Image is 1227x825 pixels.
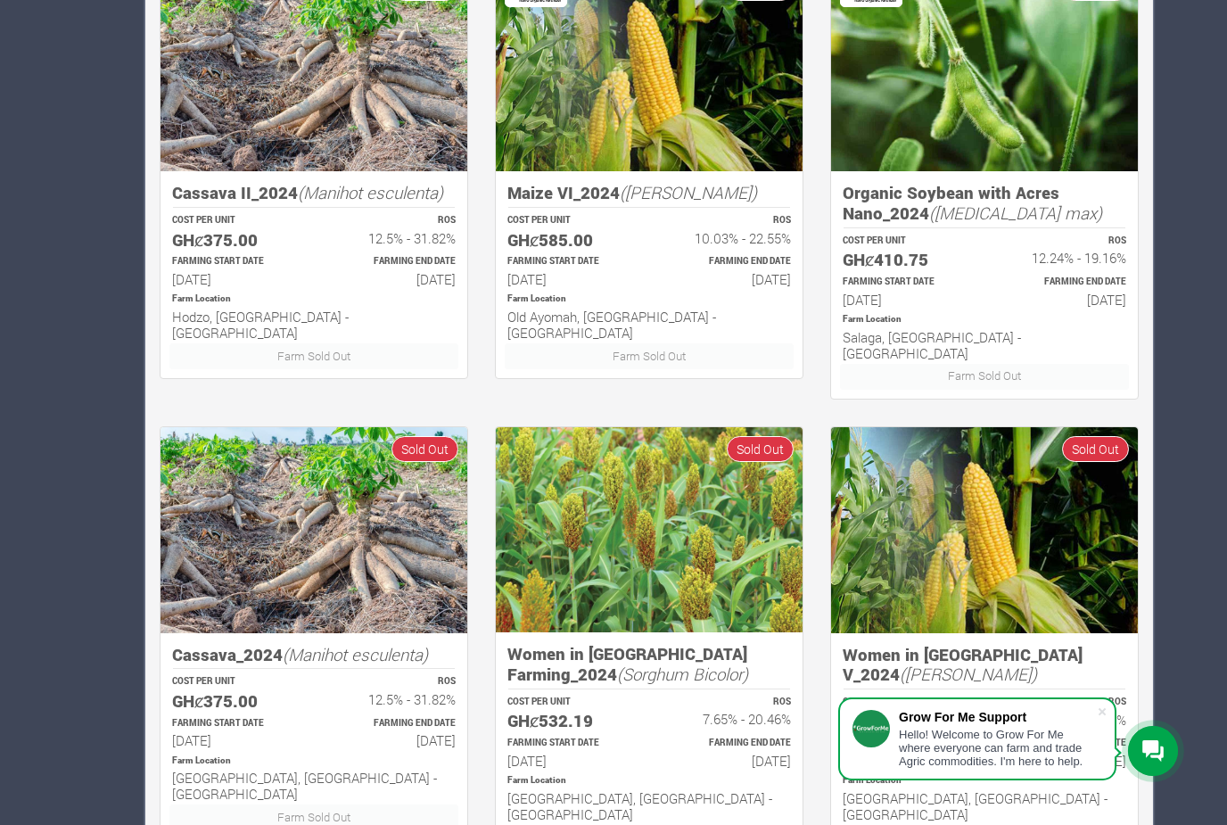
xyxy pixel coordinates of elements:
p: Estimated Farming End Date [665,255,791,268]
h6: 7.65% - 20.46% [665,711,791,727]
i: (Sorghum Bicolor) [617,663,748,685]
h6: [GEOGRAPHIC_DATA], [GEOGRAPHIC_DATA] - [GEOGRAPHIC_DATA] [843,790,1126,822]
h6: [GEOGRAPHIC_DATA], [GEOGRAPHIC_DATA] - [GEOGRAPHIC_DATA] [507,790,791,822]
p: COST PER UNIT [507,214,633,227]
p: Estimated Farming Start Date [507,255,633,268]
div: Hello! Welcome to Grow For Me where everyone can farm and trade Agric commodities. I'm here to help. [899,728,1097,768]
h5: Cassava II_2024 [172,183,456,203]
p: Estimated Farming End Date [330,717,456,730]
h5: Women in [GEOGRAPHIC_DATA] Farming_2024 [507,644,791,684]
h6: [DATE] [172,271,298,287]
h6: Salaga, [GEOGRAPHIC_DATA] - [GEOGRAPHIC_DATA] [843,329,1126,361]
span: Sold Out [391,436,458,462]
p: ROS [330,214,456,227]
p: Location of Farm [172,755,456,768]
p: Estimated Farming Start Date [507,737,633,750]
p: ROS [1001,235,1126,248]
h6: [DATE] [507,271,633,287]
i: ([PERSON_NAME]) [900,663,1037,685]
p: Estimated Farming Start Date [172,717,298,730]
p: ROS [1001,696,1126,709]
h5: Cassava_2024 [172,645,456,665]
h6: 12.5% - 31.82% [330,230,456,246]
h6: 10.03% - 22.55% [665,230,791,246]
p: Estimated Farming End Date [665,737,791,750]
h6: 12.5% - 31.82% [330,691,456,707]
h6: [GEOGRAPHIC_DATA], [GEOGRAPHIC_DATA] - [GEOGRAPHIC_DATA] [172,770,456,802]
h5: GHȼ375.00 [172,691,298,712]
h5: Maize VI_2024 [507,183,791,203]
i: ([PERSON_NAME]) [620,181,757,203]
p: COST PER UNIT [507,696,633,709]
div: Grow For Me Support [899,710,1097,724]
p: COST PER UNIT [172,675,298,689]
h5: GHȼ410.75 [843,250,968,270]
h6: [DATE] [843,292,968,308]
img: growforme image [831,427,1138,633]
span: Sold Out [1062,436,1129,462]
h5: GHȼ585.00 [507,230,633,251]
i: ([MEDICAL_DATA] max) [929,202,1102,224]
h6: [DATE] [330,732,456,748]
p: Estimated Farming End Date [1001,276,1126,289]
p: Location of Farm [507,293,791,306]
p: Estimated Farming Start Date [172,255,298,268]
p: Location of Farm [507,774,791,788]
img: growforme image [161,427,467,633]
i: (Manihot esculenta) [298,181,443,203]
h6: [DATE] [1001,292,1126,308]
h6: [DATE] [330,271,456,287]
h5: Organic Soybean with Acres Nano_2024 [843,183,1126,223]
p: Estimated Farming End Date [330,255,456,268]
p: Estimated Farming Start Date [843,276,968,289]
p: Location of Farm [172,293,456,306]
h5: Women in [GEOGRAPHIC_DATA] V_2024 [843,645,1126,685]
span: Sold Out [727,436,794,462]
h5: GHȼ375.00 [172,230,298,251]
p: ROS [665,696,791,709]
h6: Old Ayomah, [GEOGRAPHIC_DATA] - [GEOGRAPHIC_DATA] [507,309,791,341]
p: COST PER UNIT [843,696,968,709]
h6: [DATE] [507,753,633,769]
img: growforme image [496,427,803,632]
h5: GHȼ532.19 [507,711,633,731]
p: ROS [330,675,456,689]
p: Location of Farm [843,313,1126,326]
p: ROS [665,214,791,227]
h6: [DATE] [665,271,791,287]
i: (Manihot esculenta) [283,643,428,665]
h6: 12.24% - 19.16% [1001,250,1126,266]
p: COST PER UNIT [843,235,968,248]
p: COST PER UNIT [172,214,298,227]
h6: Hodzo, [GEOGRAPHIC_DATA] - [GEOGRAPHIC_DATA] [172,309,456,341]
h6: [DATE] [172,732,298,748]
p: Location of Farm [843,774,1126,788]
h6: [DATE] [665,753,791,769]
